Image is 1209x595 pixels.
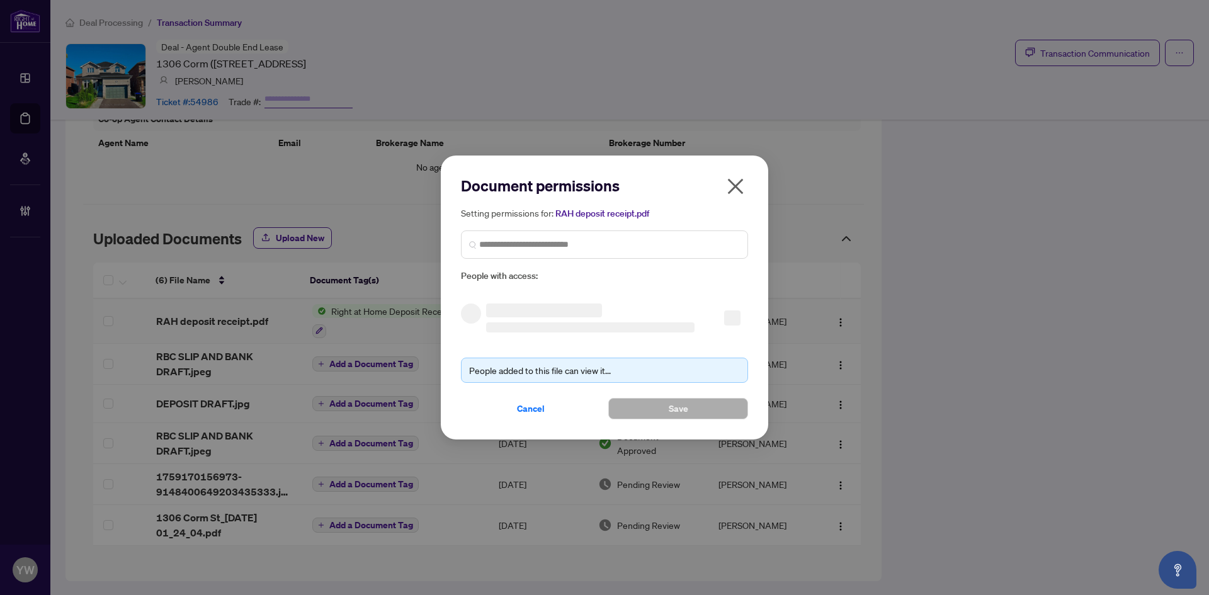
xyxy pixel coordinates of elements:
button: Cancel [461,398,601,419]
button: Save [608,398,748,419]
h5: Setting permissions for: [461,206,748,220]
img: search_icon [469,241,477,248]
h2: Document permissions [461,176,748,196]
span: Cancel [517,399,545,419]
span: People with access: [461,269,748,283]
button: Open asap [1159,551,1196,589]
span: RAH deposit receipt.pdf [555,208,649,219]
span: close [725,176,746,196]
div: People added to this file can view it... [469,363,740,377]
